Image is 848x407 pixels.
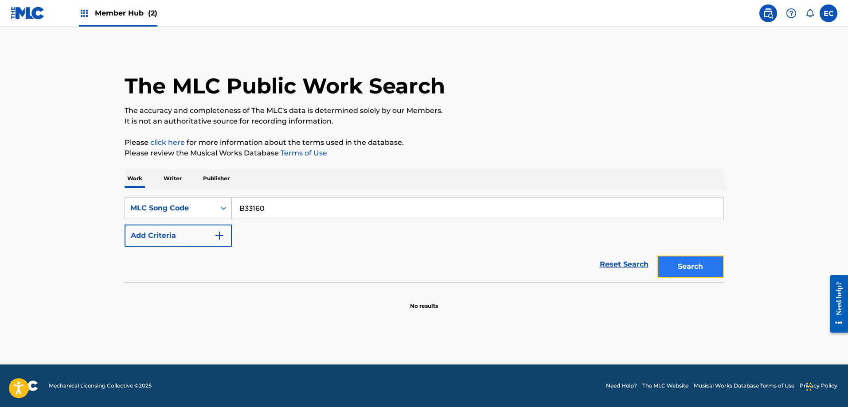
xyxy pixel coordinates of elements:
[806,373,812,400] div: Drag
[125,148,724,159] p: Please review the Musical Works Database
[786,8,797,19] img: help
[200,169,232,188] p: Publisher
[150,138,185,147] a: click here
[279,149,327,157] a: Terms of Use
[657,256,724,278] button: Search
[95,8,157,18] span: Member Hub
[214,230,225,241] img: 9d2ae6d4665cec9f34b9.svg
[125,105,724,116] p: The accuracy and completeness of The MLC's data is determined solely by our Members.
[800,382,837,390] a: Privacy Policy
[642,382,688,390] a: The MLC Website
[823,268,848,340] iframe: Resource Center
[595,255,653,274] a: Reset Search
[763,8,774,19] img: search
[606,382,637,390] a: Need Help?
[148,9,157,17] span: (2)
[11,380,38,391] img: logo
[125,73,445,99] h1: The MLC Public Work Search
[125,137,724,148] p: Please for more information about the terms used in the database.
[782,4,800,22] div: Help
[804,364,848,407] iframe: Chat Widget
[410,291,438,310] p: No results
[11,7,45,19] img: MLC Logo
[805,9,814,18] div: Notifications
[820,4,837,22] div: User Menu
[125,169,145,188] p: Work
[130,203,210,213] div: MLC Song Code
[49,382,152,390] span: Mechanical Licensing Collective © 2025
[125,116,724,127] p: It is not an authoritative source for recording information.
[125,197,724,282] form: Search Form
[79,8,90,19] img: Top Rightsholders
[161,169,184,188] p: Writer
[759,4,777,22] a: Public Search
[125,225,232,247] button: Add Criteria
[694,382,794,390] a: Musical Works Database Terms of Use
